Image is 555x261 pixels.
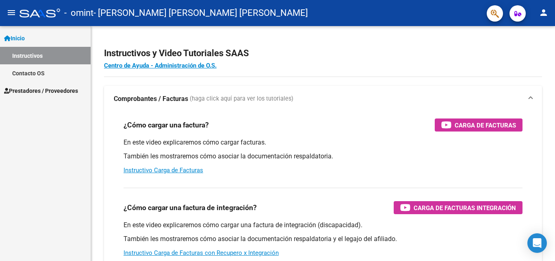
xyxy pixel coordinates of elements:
mat-expansion-panel-header: Comprobantes / Facturas (haga click aquí para ver los tutoriales) [104,86,542,112]
p: En este video explicaremos cómo cargar una factura de integración (discapacidad). [124,221,522,230]
span: Prestadores / Proveedores [4,86,78,95]
h3: ¿Cómo cargar una factura de integración? [124,202,257,213]
h2: Instructivos y Video Tutoriales SAAS [104,46,542,61]
mat-icon: menu [7,8,16,18]
p: En este video explicaremos cómo cargar facturas. [124,138,522,147]
p: También les mostraremos cómo asociar la documentación respaldatoria y el legajo del afiliado. [124,235,522,243]
button: Carga de Facturas Integración [394,201,522,214]
h3: ¿Cómo cargar una factura? [124,119,209,131]
button: Carga de Facturas [435,118,522,132]
span: Carga de Facturas [455,120,516,130]
a: Instructivo Carga de Facturas [124,167,203,174]
div: Open Intercom Messenger [527,233,547,253]
span: (haga click aquí para ver los tutoriales) [190,94,293,103]
mat-icon: person [539,8,548,18]
span: - omint [64,4,93,22]
span: - [PERSON_NAME] [PERSON_NAME] [PERSON_NAME] [93,4,308,22]
strong: Comprobantes / Facturas [114,94,188,103]
a: Instructivo Carga de Facturas con Recupero x Integración [124,249,279,257]
span: Inicio [4,34,25,43]
p: También les mostraremos cómo asociar la documentación respaldatoria. [124,152,522,161]
span: Carga de Facturas Integración [414,203,516,213]
a: Centro de Ayuda - Administración de O.S. [104,62,217,69]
